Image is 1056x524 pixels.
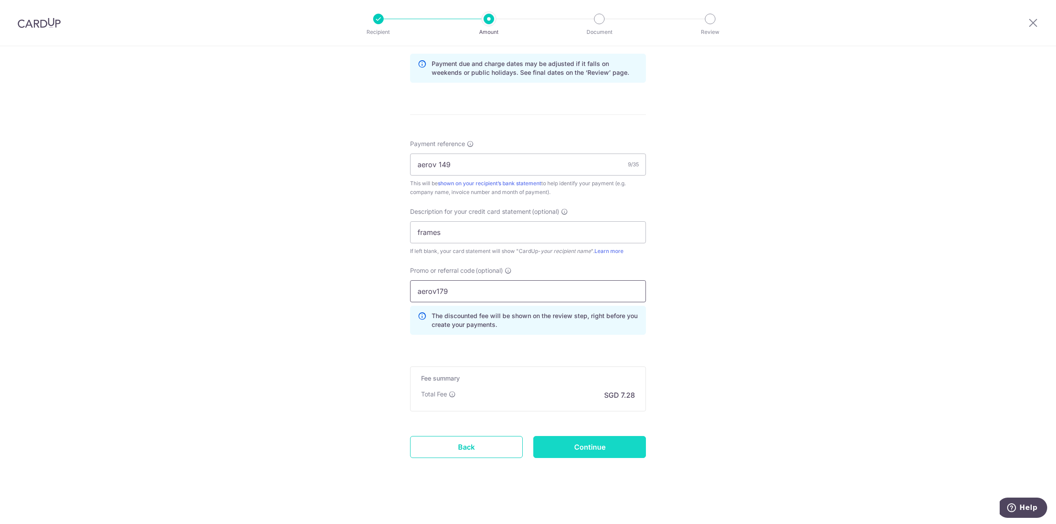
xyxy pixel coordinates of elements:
p: Recipient [346,28,411,37]
img: CardUp [18,18,61,28]
i: your recipient name [541,248,591,254]
p: The discounted fee will be shown on the review step, right before you create your payments. [432,311,638,329]
a: Back [410,436,523,458]
div: 9/35 [628,160,639,169]
a: Learn more [594,248,623,254]
p: Review [678,28,743,37]
span: (optional) [532,207,559,216]
span: (optional) [476,266,503,275]
span: Description for your credit card statement [410,207,531,216]
span: Promo or referral code [410,266,475,275]
div: If left blank, your card statement will show "CardUp- ". [410,247,646,256]
a: shown on your recipient’s bank statement [438,180,541,187]
input: Example: Rent [410,221,646,243]
div: This will be to help identify your payment (e.g. company name, invoice number and month of payment). [410,179,646,197]
h5: Fee summary [421,374,635,383]
p: Payment due and charge dates may be adjusted if it falls on weekends or public holidays. See fina... [432,59,638,77]
span: Payment reference [410,139,465,148]
p: Amount [456,28,521,37]
p: Document [567,28,632,37]
p: SGD 7.28 [604,390,635,400]
p: Total Fee [421,390,447,399]
input: Continue [533,436,646,458]
iframe: Opens a widget where you can find more information [1000,498,1047,520]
